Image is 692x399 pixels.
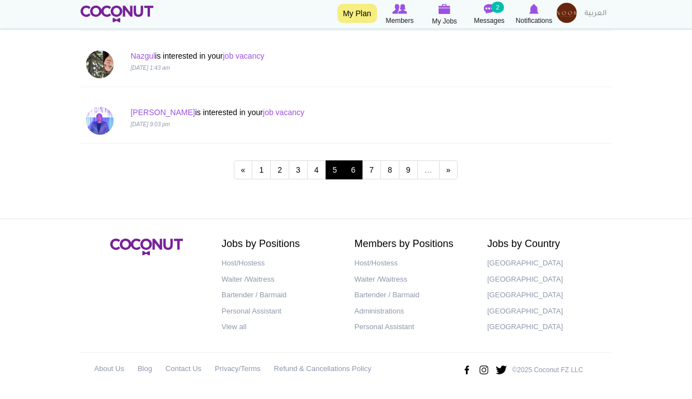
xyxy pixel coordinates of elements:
a: [GEOGRAPHIC_DATA] [487,255,604,272]
a: View all [222,319,338,335]
a: 3 [289,160,308,179]
a: My Plan [337,4,377,23]
img: Twitter [495,361,507,379]
a: Nazgul [130,51,155,60]
i: [DATE] 1:43 am [130,65,170,71]
a: job vacancy [263,108,304,117]
a: Administrations [355,303,471,320]
a: Waiter /Waitress [355,272,471,288]
h2: Members by Positions [355,239,471,250]
a: Blog [138,361,152,377]
a: [GEOGRAPHIC_DATA] [487,319,604,335]
a: next › [439,160,458,179]
a: About Us [95,361,124,377]
a: Host/Hostess [222,255,338,272]
a: Personal Assistant [355,319,471,335]
a: 7 [362,160,381,179]
p: ©2025 Coconut FZ LLC [512,365,583,375]
a: Bartender / Barmaid [222,287,338,303]
img: Browse Members [392,4,407,14]
p: is interested in your [130,107,472,118]
small: 2 [491,2,503,13]
a: 8 [380,160,399,179]
img: Notifications [529,4,539,14]
a: Notifications Notifications [512,3,557,26]
a: ‹ previous [234,160,253,179]
a: [GEOGRAPHIC_DATA] [487,303,604,320]
span: Notifications [516,15,552,26]
img: Messages [484,4,495,14]
a: Messages Messages 2 [467,3,512,26]
span: Members [385,15,413,26]
h2: Jobs by Positions [222,239,338,250]
span: … [417,160,440,179]
a: Refund & Cancellations Policy [274,361,371,377]
h2: Jobs by Country [487,239,604,250]
span: 5 [326,160,345,179]
a: Personal Assistant [222,303,338,320]
a: 4 [307,160,326,179]
a: [GEOGRAPHIC_DATA] [487,287,604,303]
img: Instagram [478,361,490,379]
img: My Jobs [439,4,451,14]
a: [GEOGRAPHIC_DATA] [487,272,604,288]
a: 2 [270,160,289,179]
span: My Jobs [432,16,457,27]
a: 6 [343,160,363,179]
span: Messages [474,15,505,26]
p: is interested in your [130,50,472,61]
a: العربية [579,3,612,25]
a: job vacancy [223,51,264,60]
i: [DATE] 9:03 pm [130,121,170,127]
a: Waiter /Waitress [222,272,338,288]
img: Home [81,6,154,22]
a: Contact Us [166,361,201,377]
a: Bartender / Barmaid [355,287,471,303]
a: 9 [399,160,418,179]
img: Coconut [110,239,183,255]
a: 1 [252,160,271,179]
a: Privacy/Terms [215,361,261,377]
a: Host/Hostess [355,255,471,272]
a: Browse Members Members [378,3,422,26]
img: Facebook [460,361,473,379]
a: [PERSON_NAME] [130,108,195,117]
a: My Jobs My Jobs [422,3,467,27]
